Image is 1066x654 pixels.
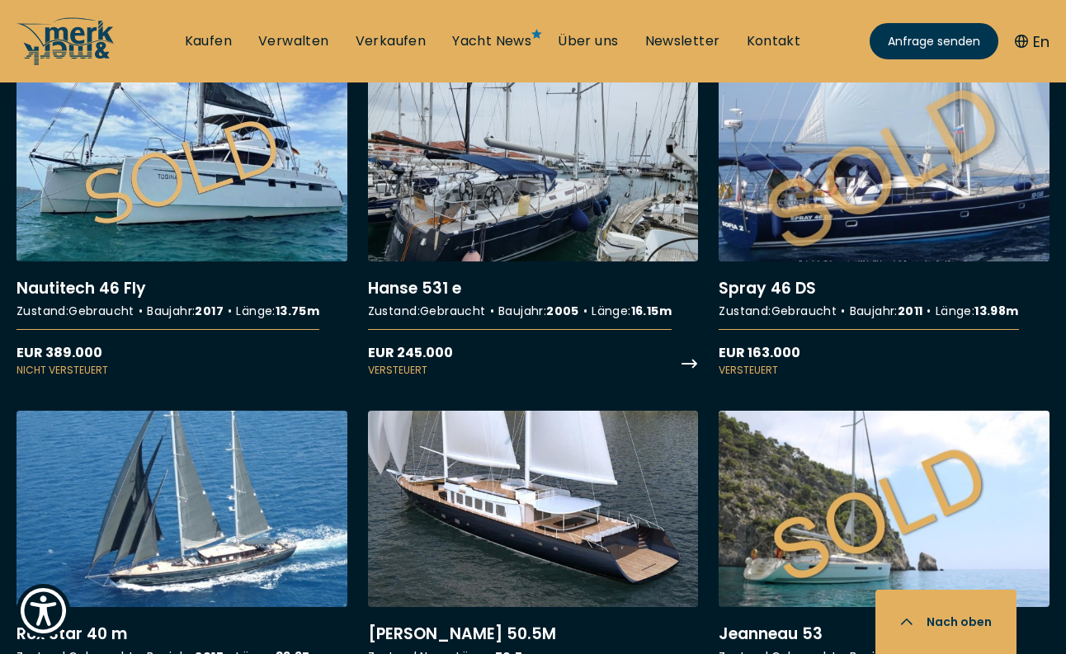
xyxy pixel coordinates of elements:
[870,23,998,59] a: Anfrage senden
[258,32,329,50] a: Verwalten
[875,590,1016,654] button: Nach oben
[719,66,1049,379] a: More details aboutSpray 46 DS
[645,32,720,50] a: Newsletter
[185,32,232,50] a: Kaufen
[17,584,70,638] button: Show Accessibility Preferences
[558,32,618,50] a: Über uns
[1015,31,1049,53] button: En
[452,32,531,50] a: Yacht News
[368,66,699,379] a: More details aboutHanse 531 e
[747,32,801,50] a: Kontakt
[17,66,347,379] a: More details aboutNautitech 46 Fly
[356,32,427,50] a: Verkaufen
[888,33,980,50] span: Anfrage senden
